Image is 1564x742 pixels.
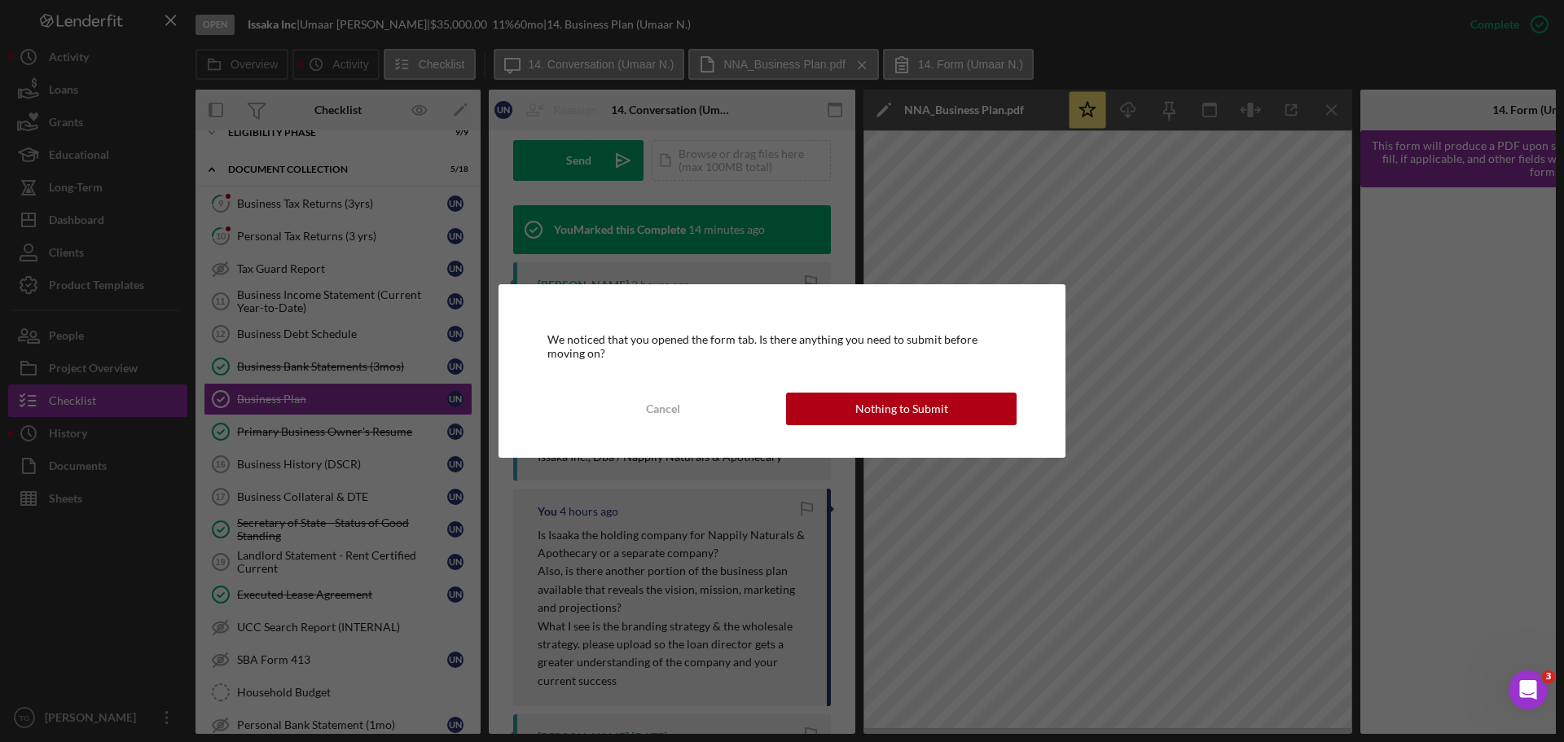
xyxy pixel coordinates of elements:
button: Cancel [547,393,778,425]
div: Cancel [646,393,680,425]
iframe: Intercom live chat [1509,670,1548,709]
div: We noticed that you opened the form tab. Is there anything you need to submit before moving on? [547,333,1017,359]
span: 3 [1542,670,1555,683]
button: Nothing to Submit [786,393,1017,425]
div: Nothing to Submit [855,393,948,425]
